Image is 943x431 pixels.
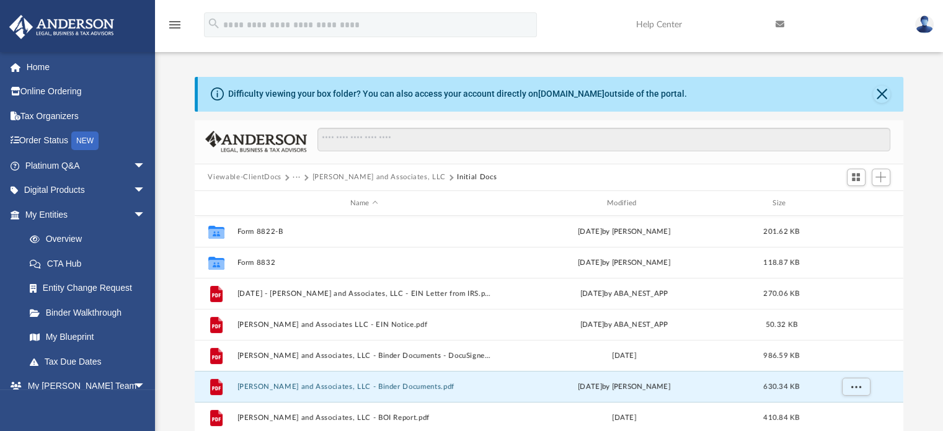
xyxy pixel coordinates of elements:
[133,178,158,203] span: arrow_drop_down
[756,198,806,209] div: Size
[17,251,164,276] a: CTA Hub
[208,172,281,183] button: Viewable-ClientDocs
[237,228,491,236] button: Form 8822-B
[237,259,491,267] button: Form 8832
[872,169,890,186] button: Add
[237,290,491,298] button: [DATE] - [PERSON_NAME] and Associates, LLC - EIN Letter from IRS.pdf
[167,24,182,32] a: menu
[497,350,751,362] div: [DATE]
[763,383,799,390] span: 630.34 KB
[763,228,799,235] span: 201.62 KB
[237,414,491,422] button: [PERSON_NAME] and Associates, LLC - BOI Report.pdf
[847,169,866,186] button: Switch to Grid View
[293,172,301,183] button: ···
[9,104,164,128] a: Tax Organizers
[763,352,799,359] span: 986.59 KB
[812,198,898,209] div: id
[133,202,158,228] span: arrow_drop_down
[71,131,99,150] div: NEW
[497,319,751,331] div: [DATE] by ABA_NEST_APP
[497,381,751,393] div: [DATE] by [PERSON_NAME]
[237,352,491,360] button: [PERSON_NAME] and Associates, LLC - Binder Documents - DocuSigned.pdf
[9,153,164,178] a: Platinum Q&Aarrow_drop_down
[873,86,890,103] button: Close
[765,321,797,328] span: 50.32 KB
[228,87,687,100] div: Difficulty viewing your box folder? You can also access your account directly on outside of the p...
[497,288,751,300] div: [DATE] by ABA_NEST_APP
[497,412,751,424] div: [DATE]
[133,374,158,399] span: arrow_drop_down
[763,414,799,421] span: 410.84 KB
[207,17,221,30] i: search
[6,15,118,39] img: Anderson Advisors Platinum Portal
[915,16,934,33] img: User Pic
[317,128,890,151] input: Search files and folders
[236,198,491,209] div: Name
[9,178,164,203] a: Digital Productsarrow_drop_down
[9,128,164,154] a: Order StatusNEW
[237,321,491,329] button: [PERSON_NAME] and Associates LLC - EIN Notice.pdf
[763,290,799,297] span: 270.06 KB
[9,79,164,104] a: Online Ordering
[17,349,164,374] a: Tax Due Dates
[237,383,491,391] button: [PERSON_NAME] and Associates, LLC - Binder Documents.pdf
[538,89,604,99] a: [DOMAIN_NAME]
[133,153,158,179] span: arrow_drop_down
[167,17,182,32] i: menu
[200,198,231,209] div: id
[497,257,751,269] div: [DATE] by [PERSON_NAME]
[17,300,164,325] a: Binder Walkthrough
[9,374,158,399] a: My [PERSON_NAME] Teamarrow_drop_down
[17,325,158,350] a: My Blueprint
[763,259,799,266] span: 118.87 KB
[17,276,164,301] a: Entity Change Request
[9,202,164,227] a: My Entitiesarrow_drop_down
[497,226,751,238] div: [DATE] by [PERSON_NAME]
[17,227,164,252] a: Overview
[497,198,751,209] div: Modified
[9,55,164,79] a: Home
[312,172,445,183] button: [PERSON_NAME] and Associates, LLC
[457,172,497,183] button: Initial Docs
